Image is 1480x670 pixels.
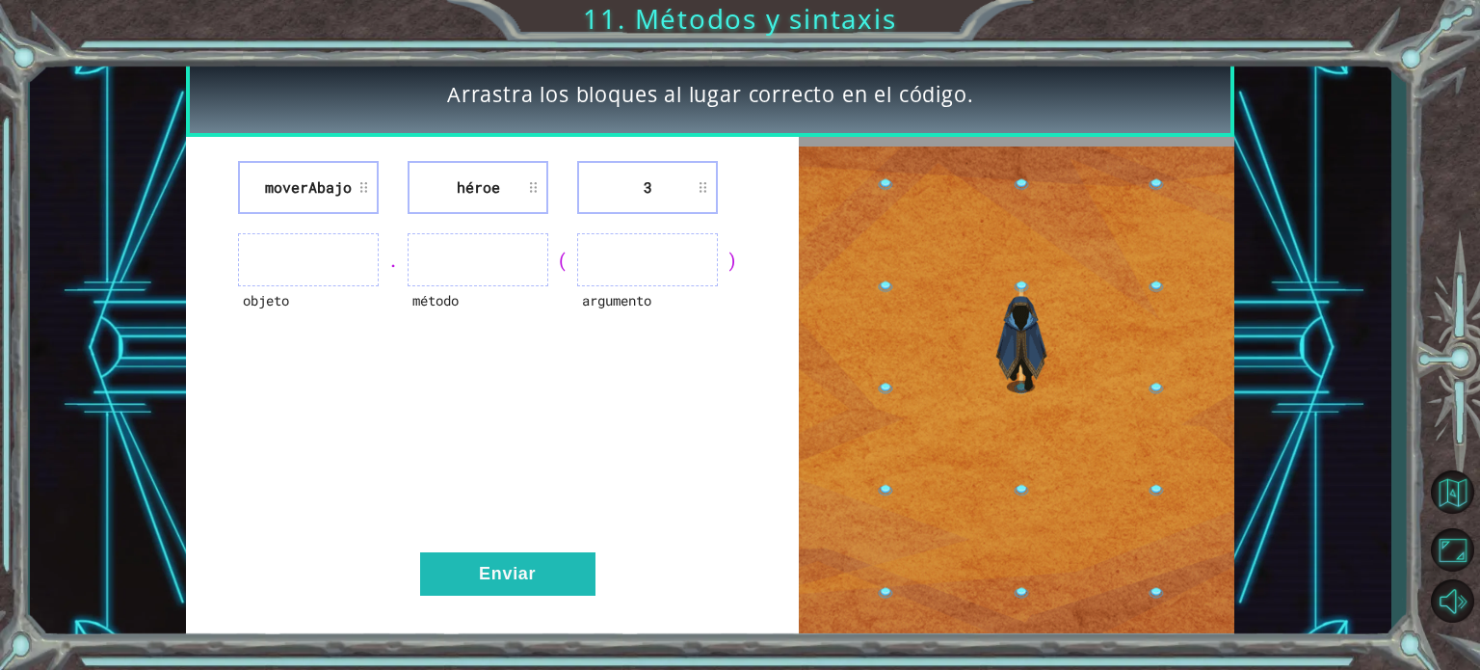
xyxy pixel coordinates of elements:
[447,80,974,110] span: Arrastra los bloques al lugar correcto en el código.
[577,286,718,339] div: argumento
[1424,461,1480,524] a: Volver al mapa
[718,247,747,274] div: )
[1424,527,1480,573] button: Maximizar navegador
[238,161,379,214] li: moverAbajo
[1424,464,1480,520] button: Volver al mapa
[420,552,595,596] button: Enviar
[408,161,548,214] li: héroe
[799,147,1234,633] img: Interactive Art
[379,247,408,274] div: .
[577,161,718,214] li: 3
[1424,578,1480,624] button: Sonido apagado
[548,247,577,274] div: (
[408,286,548,339] div: método
[238,286,379,339] div: objeto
